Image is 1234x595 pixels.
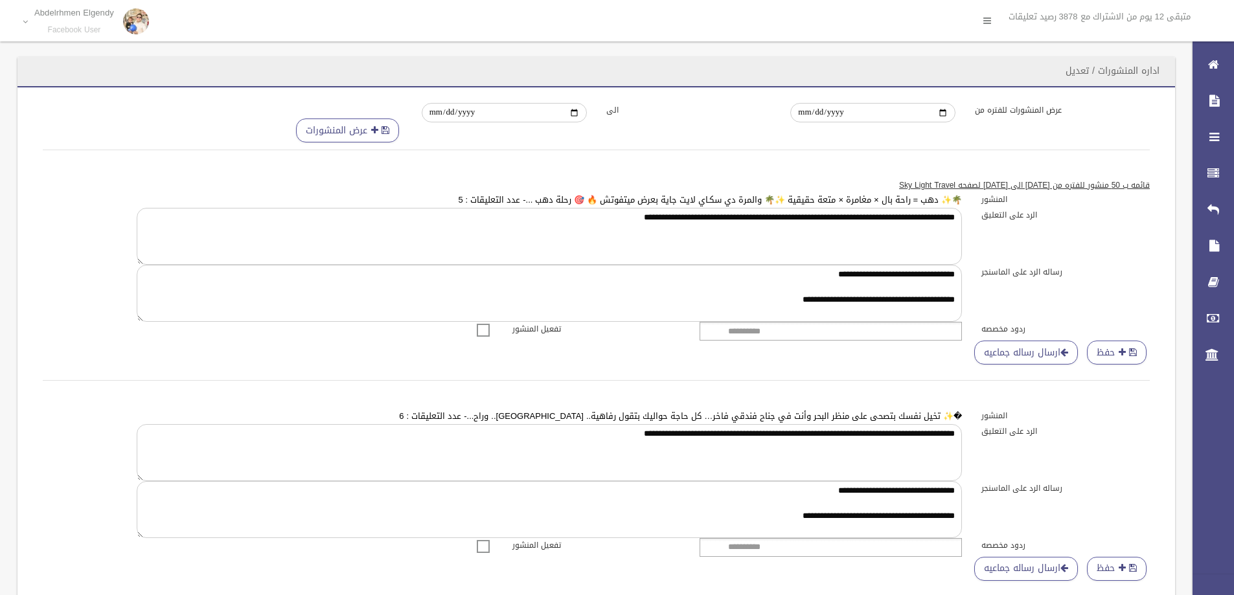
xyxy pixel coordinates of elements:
[972,409,1160,423] label: المنشور
[34,25,114,35] small: Facebook User
[972,265,1160,279] label: رساله الرد على الماسنجر
[965,103,1150,117] label: عرض المنشورات للفتره من
[399,408,962,424] a: �✨ تخيل نفسك بتصحى على منظر البحر وأنت في جناح فندقي فاخر… كل حاجة حواليك بتقول رفاهية.. [GEOGRAP...
[972,424,1160,438] label: الرد على التعليق
[972,208,1160,222] label: الرد على التعليق
[503,538,691,552] label: تفعيل المنشور
[972,538,1160,552] label: ردود مخصصه
[972,322,1160,336] label: ردود مخصصه
[899,178,1150,192] u: قائمه ب 50 منشور للفتره من [DATE] الى [DATE] لصفحه Sky Light Travel
[34,8,114,17] p: Abdelrhmen Elgendy
[1050,58,1175,84] header: اداره المنشورات / تعديل
[974,341,1078,365] a: ارسال رساله جماعيه
[597,103,781,117] label: الى
[503,322,691,336] label: تفعيل المنشور
[1087,557,1147,581] button: حفظ
[972,192,1160,207] label: المنشور
[458,192,962,208] a: 🌴✨ دهب = راحة بال × مغامرة × متعة حقيقية ✨🌴 والمرة دي سكـاي لايت جاية بعرض ميتفوتش 🔥 🎯 رحلة دهب ....
[1087,341,1147,365] button: حفظ
[974,557,1078,581] a: ارسال رساله جماعيه
[296,118,399,142] button: عرض المنشورات
[972,481,1160,495] label: رساله الرد على الماسنجر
